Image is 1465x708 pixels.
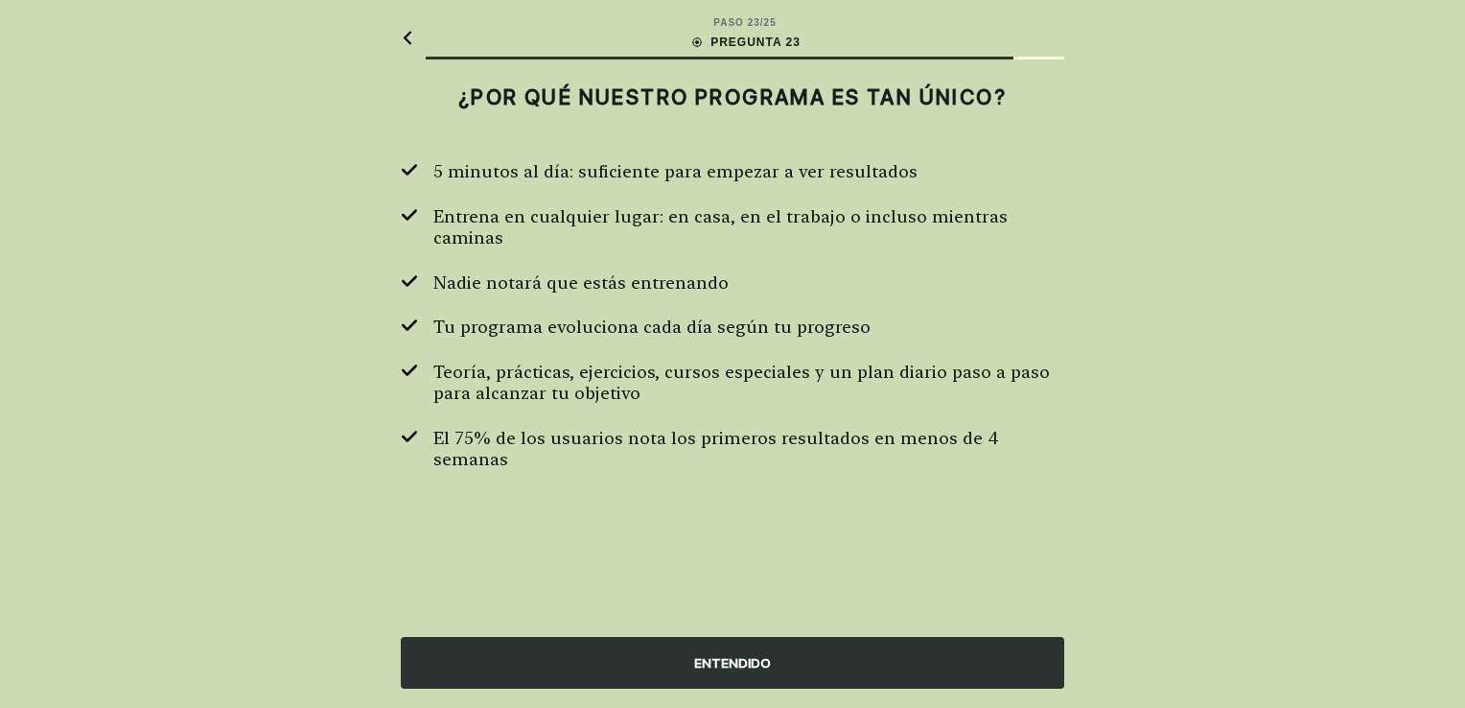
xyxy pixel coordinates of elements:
span: Tu programa evoluciona cada día según tu progreso [433,317,871,339]
div: PASO 23 / 25 [713,15,776,30]
h2: ¿POR QUÉ NUESTRO PROGRAMA ES TAN ÚNICO? [401,84,1064,109]
div: ENTENDIDO [401,637,1064,689]
span: Entrena en cualquier lugar: en casa, en el trabajo o incluso mientras caminas [433,206,1064,249]
span: 5 minutos al día: suficiente para empezar a ver resultados [433,161,918,183]
span: El 75% de los usuarios nota los primeros resultados en menos de 4 semanas [433,428,1064,471]
div: PREGUNTA 23 [689,34,801,51]
span: Nadie notará que estás entrenando [433,272,729,295]
span: Teoría, prácticas, ejercicios, cursos especiales y un plan diario paso a paso para alcanzar tu ob... [433,362,1064,405]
